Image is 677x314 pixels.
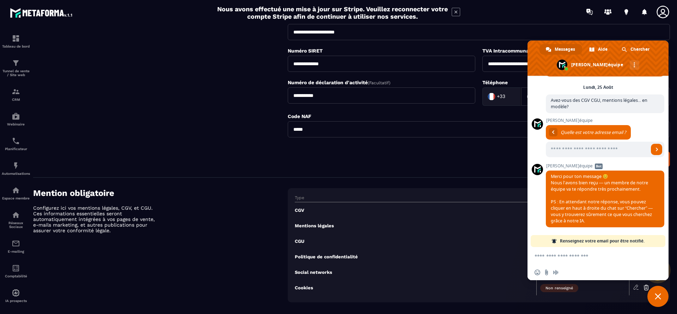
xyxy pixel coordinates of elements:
p: Webinaire [2,122,30,126]
td: CGU [295,233,536,249]
p: Automatisations [2,172,30,176]
a: Envoyer [651,144,662,155]
img: Country Flag [484,90,499,104]
span: [PERSON_NAME]équipe [546,118,664,123]
p: Comptabilité [2,274,30,278]
a: Fermer le chat [647,286,669,307]
textarea: Entrez votre message... [535,247,647,265]
span: Messages [555,44,575,55]
span: [PERSON_NAME]équipe [546,164,664,168]
span: Avez-vous des CGV CGU, mentions légales... en modèle? [551,97,647,110]
p: E-mailing [2,250,30,253]
img: automations [12,161,20,170]
label: Téléphone [482,80,508,85]
p: Réseaux Sociaux [2,221,30,229]
span: Non renseigné [540,284,578,292]
img: email [12,239,20,248]
td: Social networks [295,264,536,280]
a: automationsautomationsEspace membre [2,181,30,205]
img: automations [12,112,20,121]
p: Espace membre [2,196,30,200]
a: formationformationCRM [2,82,30,107]
span: Chercher [630,44,649,55]
span: Quelle est votre adresse email ? [561,129,626,135]
span: Envoyer un fichier [544,270,549,275]
a: Messages [539,44,582,55]
p: Tunnel de vente / Site web [2,69,30,77]
p: CRM [2,98,30,101]
img: formation [12,87,20,96]
img: scheduler [12,137,20,145]
img: formation [12,59,20,67]
img: logo [10,6,73,19]
a: automationsautomationsAutomatisations [2,156,30,181]
a: Chercher [615,44,657,55]
img: formation [12,34,20,43]
span: Bot [595,164,603,169]
img: automations [12,186,20,195]
div: Lundi, 25 Août [583,85,613,90]
div: Search for option [482,87,521,106]
a: accountantaccountantComptabilité [2,259,30,283]
a: formationformationTunnel de vente / Site web [2,54,30,82]
a: emailemailE-mailing [2,234,30,259]
label: Numéro SIRET [288,48,323,54]
h2: Nous avons effectué une mise à jour sur Stripe. Veuillez reconnecter votre compte Stripe afin de ... [217,5,448,20]
a: social-networksocial-networkRéseaux Sociaux [2,205,30,234]
td: Cookies [295,280,536,295]
span: Message audio [553,270,559,275]
h4: Mention obligatoire [33,188,288,198]
label: TVA Intracommunautaire [482,48,543,54]
span: Merci pour ton message 😊 Nous l’avons bien reçu — un membre de notre équipe va te répondre très p... [551,173,653,224]
p: Planificateur [2,147,30,151]
a: Aide [583,44,615,55]
input: Entrez votre adresse email... [546,142,649,157]
span: +33 [497,93,505,100]
label: Numéro de déclaration d'activité [288,80,390,85]
a: schedulerschedulerPlanificateur [2,131,30,156]
span: (Facultatif) [368,80,390,85]
a: automationsautomationsWebinaire [2,107,30,131]
td: Mentions légales [295,218,536,233]
td: Politique de confidentialité [295,249,536,264]
span: Insérer un emoji [535,270,540,275]
img: accountant [12,264,20,272]
td: CGV [295,202,536,218]
a: formationformationTableau de bord [2,29,30,54]
p: Configurez ici vos mentions légales, CGV, et CGU. Ces informations essentielles seront automatiqu... [33,205,157,233]
label: Code NAF [288,113,311,119]
th: Type [295,195,536,202]
input: Search for option [507,91,514,102]
img: social-network [12,211,20,219]
span: Aide [598,44,608,55]
span: Renseignez votre email pour être notifié. [560,235,645,247]
img: automations [12,289,20,297]
p: IA prospects [2,299,30,303]
p: Tableau de bord [2,44,30,48]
